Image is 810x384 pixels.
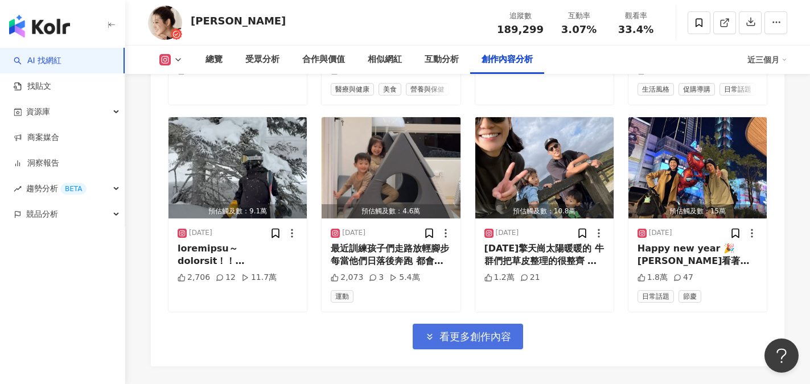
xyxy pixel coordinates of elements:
div: [DATE] [189,228,212,238]
div: 5.4萬 [389,272,420,283]
div: 互動分析 [425,53,459,67]
span: 美食 [379,83,401,96]
div: 觀看率 [614,10,657,22]
span: 日常話題 [719,83,756,96]
button: 預估觸及數：15萬 [628,117,767,218]
img: post-image [322,117,460,218]
div: 追蹤數 [497,10,544,22]
span: 資源庫 [26,99,50,125]
div: 最近訓練孩子們走路放輕腳步 每當他們日落後奔跑 都會被提醒不要發出聲音（一個晚上可能要說好幾十次🤪） [DATE]我發現[PERSON_NAME] 在奔跑的時候 只要我提醒他 他會瞬間轉換完成踮... [331,242,451,268]
a: 商案媒合 [14,132,59,143]
span: 醫療與健康 [331,83,374,96]
div: 總覽 [205,53,223,67]
span: 189,299 [497,23,544,35]
img: post-image [475,117,614,218]
span: 競品分析 [26,201,58,227]
div: 受眾分析 [245,53,279,67]
span: 運動 [331,290,353,303]
img: post-image [168,117,307,218]
div: [DATE] [649,228,672,238]
div: 11.7萬 [241,272,277,283]
div: [DATE] [342,228,365,238]
div: 1.2萬 [484,272,515,283]
button: 預估觸及數：4.6萬 [322,117,460,218]
div: [DATE]擎天崗太陽暖暖的 牛群們把草皮整理的很整齊 走在顛簸石頭步道 孩子們發出各種聲音 感受身體的震動 [PERSON_NAME]正常發揮2歲該有的失控 Doreen開始問出一些考倒我們的... [484,242,605,268]
div: 2,706 [178,272,210,283]
span: 生活風格 [638,83,674,96]
div: 47 [673,272,693,283]
div: 合作與價值 [302,53,345,67]
img: post-image [628,117,767,218]
span: rise [14,185,22,193]
iframe: Help Scout Beacon - Open [764,338,799,373]
a: 洞察報告 [14,158,59,169]
div: loremipsu～ dolorsit！！ ametconsectet「a❣️」 elitseddo eiusmodtem incididunt utlabor etdoloremagnaa ❄... [178,242,298,268]
div: Happy new year 🎉 [PERSON_NAME]看著101興奮又擔心的問「媽媽101會壞掉嗎？」 成為可愛的2025第一笑😆 我們都記不清楚上一次在[GEOGRAPHIC_DATA]... [638,242,758,268]
div: 12 [216,272,236,283]
span: 節慶 [679,290,701,303]
span: 33.4% [618,24,653,35]
img: KOL Avatar [148,6,182,40]
div: 3 [369,272,384,283]
div: 21 [520,272,540,283]
div: 創作內容分析 [482,53,533,67]
span: 趨勢分析 [26,176,87,201]
span: 看更多創作內容 [439,331,511,343]
div: [PERSON_NAME] [191,14,286,28]
div: 相似網紅 [368,53,402,67]
a: 找貼文 [14,81,51,92]
button: 看更多創作內容 [413,324,523,349]
div: 近三個月 [747,51,787,69]
div: 預估觸及數：10.8萬 [475,204,614,218]
div: 預估觸及數：4.6萬 [322,204,460,218]
img: logo [9,15,70,38]
span: 促購導購 [679,83,715,96]
button: 預估觸及數：10.8萬 [475,117,614,218]
div: 2,073 [331,272,363,283]
div: 預估觸及數：15萬 [628,204,767,218]
div: 預估觸及數：9.1萬 [168,204,307,218]
div: 互動率 [557,10,601,22]
span: 營養與保健 [406,83,449,96]
a: searchAI 找網紅 [14,55,61,67]
div: [DATE] [496,228,519,238]
div: BETA [60,183,87,195]
span: 3.07% [561,24,597,35]
div: 1.8萬 [638,272,668,283]
button: 預估觸及數：9.1萬 [168,117,307,218]
span: 日常話題 [638,290,674,303]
